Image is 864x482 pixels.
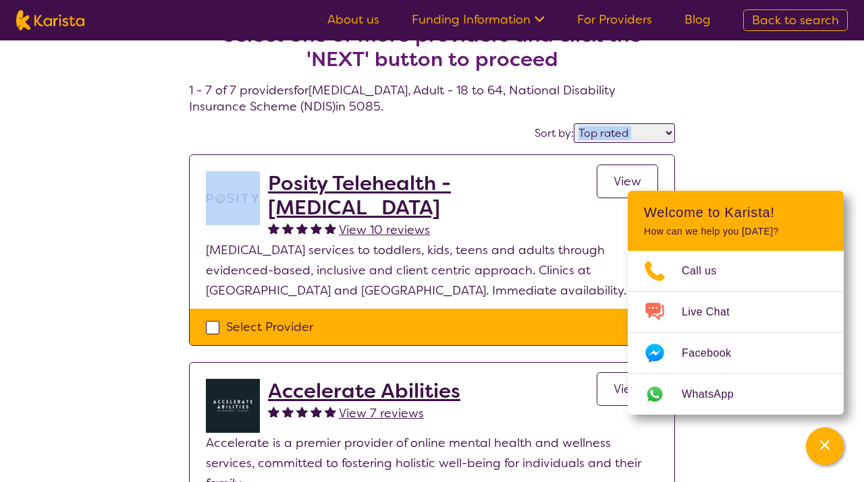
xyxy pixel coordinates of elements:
a: About us [327,11,379,28]
a: Back to search [743,9,848,31]
span: WhatsApp [682,384,750,404]
h2: Select one or more providers and click the 'NEXT' button to proceed [205,23,659,71]
span: View 10 reviews [339,222,430,238]
a: View [597,372,658,406]
a: View [597,164,658,198]
img: fullstar [325,406,336,417]
ul: Choose channel [628,251,844,415]
p: [MEDICAL_DATA] services to toddlers, kids, teens and adults through evidenced-based, inclusive an... [206,240,658,301]
img: fullstar [325,222,336,234]
a: View 10 reviews [339,220,430,240]
img: fullstar [282,406,294,417]
a: Blog [684,11,711,28]
label: Sort by: [535,126,574,140]
a: Web link opens in a new tab. [628,374,844,415]
span: View [614,381,641,397]
img: fullstar [296,406,308,417]
p: How can we help you [DATE]? [644,226,828,237]
img: fullstar [268,406,279,417]
img: Karista logo [16,10,84,30]
img: fullstar [310,222,322,234]
img: fullstar [310,406,322,417]
a: Posity Telehealth - [MEDICAL_DATA] [268,171,597,220]
span: Call us [682,261,733,281]
span: Back to search [752,12,839,28]
img: jghcaj7vt73gx4b4ckgd.png [206,379,260,433]
img: fullstar [282,222,294,234]
a: View 7 reviews [339,403,424,423]
span: Facebook [682,343,747,363]
span: Live Chat [682,302,746,322]
img: fullstar [296,222,308,234]
span: View 7 reviews [339,405,424,421]
a: Accelerate Abilities [268,379,460,403]
a: For Providers [577,11,652,28]
div: Channel Menu [628,191,844,415]
span: View [614,173,641,189]
img: t1bslo80pcylnzwjhndq.png [206,171,260,225]
img: fullstar [268,222,279,234]
button: Channel Menu [806,427,844,465]
a: Funding Information [412,11,545,28]
h2: Welcome to Karista! [644,204,828,220]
